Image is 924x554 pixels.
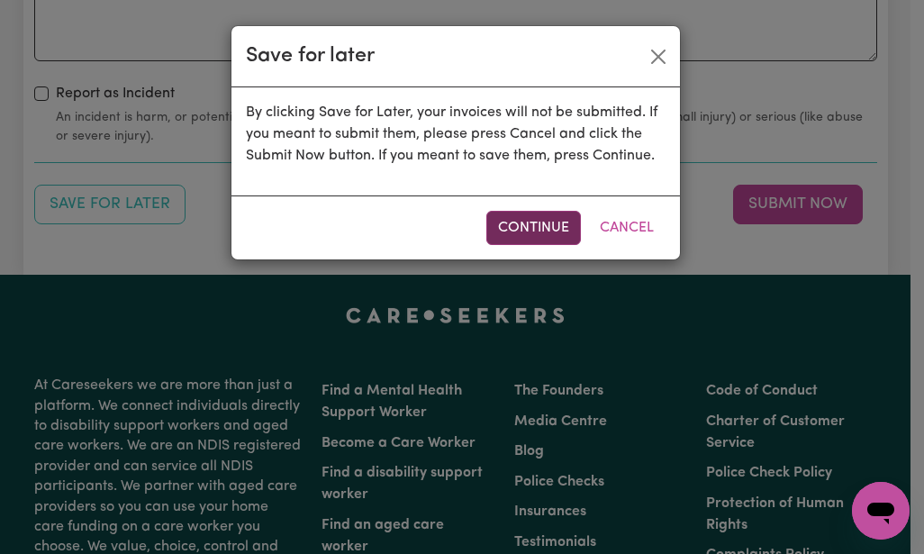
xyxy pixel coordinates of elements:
[852,482,910,540] iframe: Button to launch messaging window
[246,41,375,72] div: Save for later
[246,102,666,167] p: By clicking Save for Later, your invoices will not be submitted. If you meant to submit them, ple...
[644,42,673,71] button: Close
[486,211,581,245] button: Continue
[588,211,666,245] button: Cancel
